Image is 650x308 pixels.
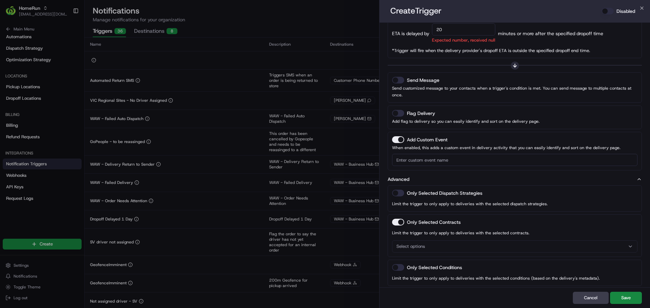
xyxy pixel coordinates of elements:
[48,167,82,173] a: Powered byPylon
[392,240,637,253] button: Select options
[7,65,19,77] img: 1736555255976-a54dd68f-1ca7-489b-9aae-adbdc363a1c4
[55,148,111,161] a: 💻API Documentation
[7,27,123,38] p: Welcome 👋
[14,151,52,158] span: Knowledge Base
[56,105,59,110] span: •
[407,137,448,142] label: Add Custom Event
[67,168,82,173] span: Pylon
[392,200,637,207] p: Limit the trigger to only apply to deliveries with the selected dispatch strategies.
[407,191,482,195] label: Only Selected Dispatch Strategies
[115,67,123,75] button: Start new chat
[56,123,59,128] span: •
[30,71,93,77] div: We're available if you need us!
[7,152,12,157] div: 📗
[407,220,461,224] label: Only Selected Contracts
[7,88,43,93] div: Past conversations
[390,5,441,16] h3: Create Trigger
[396,243,425,250] span: Select options
[18,44,112,51] input: Clear
[21,105,55,110] span: [PERSON_NAME]
[388,176,642,183] button: Advanced
[616,8,635,15] label: Disabled
[7,117,18,127] img: Kenrick Jones
[30,65,111,71] div: Start new chat
[7,98,18,109] img: Kenrick Jones
[7,7,20,20] img: Nash
[105,87,123,95] button: See all
[388,176,409,183] p: Advanced
[392,30,429,37] p: ETA is delayed by
[407,265,462,270] label: Only Selected Conditions
[4,148,55,161] a: 📗Knowledge Base
[392,118,637,125] p: Add flag to delivery so you can easily identify and sort on the delivery page.
[21,123,55,128] span: [PERSON_NAME]
[57,152,63,157] div: 💻
[60,105,74,110] span: [DATE]
[14,65,26,77] img: 6896339556228_8d8ce7a9af23287cc65f_72.jpg
[64,151,109,158] span: API Documentation
[392,230,637,236] p: Limit the trigger to only apply to deliveries with the selected contracts.
[60,123,74,128] span: [DATE]
[392,48,637,54] p: *Trigger will fire when the delivery provider's dropoff ETA is outside the specified dropoff end ...
[610,292,642,304] button: Save
[573,292,609,304] button: Cancel
[392,275,637,282] p: Limit the trigger to only apply to deliveries with the selected conditions (based on the delivery...
[392,85,637,98] p: Send customized message to your contacts when a trigger's condition is met. You can send message ...
[407,111,435,116] label: Flag Delivery
[392,144,637,151] p: When enabled, this adds a custom event in delivery activity that you can easily identify and sort...
[498,30,603,37] p: minutes or more after the specified dropoff time
[432,37,495,44] p: Expected number, received null
[407,78,439,82] label: Send Message
[392,154,637,166] input: Enter custom event name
